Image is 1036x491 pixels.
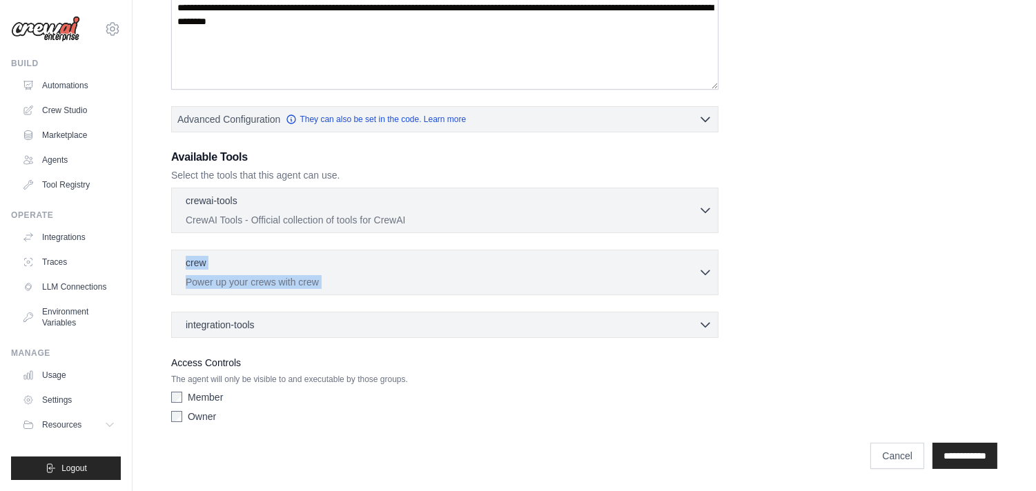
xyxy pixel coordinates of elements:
[177,256,712,289] button: crew Power up your crews with crew
[17,74,121,97] a: Automations
[42,419,81,430] span: Resources
[17,149,121,171] a: Agents
[11,58,121,69] div: Build
[177,318,712,332] button: integration-tools
[17,174,121,196] a: Tool Registry
[186,194,237,208] p: crewai-tools
[17,276,121,298] a: LLM Connections
[17,251,121,273] a: Traces
[17,414,121,436] button: Resources
[11,457,121,480] button: Logout
[177,194,712,227] button: crewai-tools CrewAI Tools - Official collection of tools for CrewAI
[17,124,121,146] a: Marketplace
[188,390,223,404] label: Member
[286,114,466,125] a: They can also be set in the code. Learn more
[17,364,121,386] a: Usage
[17,389,121,411] a: Settings
[17,301,121,334] a: Environment Variables
[171,374,719,385] p: The agent will only be visible to and executable by those groups.
[172,107,718,132] button: Advanced Configuration They can also be set in the code. Learn more
[11,348,121,359] div: Manage
[61,463,87,474] span: Logout
[177,112,280,126] span: Advanced Configuration
[171,168,719,182] p: Select the tools that this agent can use.
[186,275,698,289] p: Power up your crews with crew
[11,16,80,42] img: Logo
[186,256,206,270] p: crew
[186,213,698,227] p: CrewAI Tools - Official collection of tools for CrewAI
[17,99,121,121] a: Crew Studio
[186,318,255,332] span: integration-tools
[11,210,121,221] div: Operate
[870,443,924,469] a: Cancel
[171,354,719,371] label: Access Controls
[17,226,121,248] a: Integrations
[171,149,719,166] h3: Available Tools
[188,410,216,423] label: Owner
